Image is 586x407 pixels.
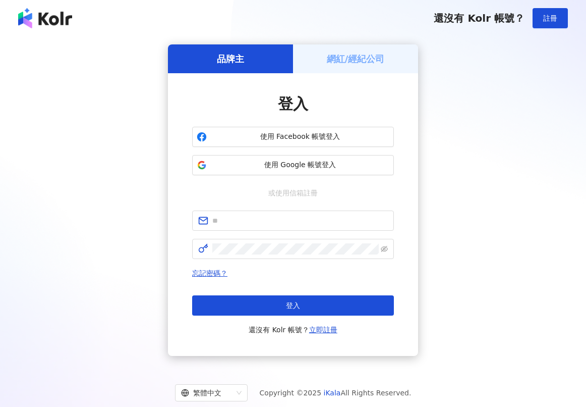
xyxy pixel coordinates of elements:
[260,387,412,399] span: Copyright © 2025 All Rights Reserved.
[327,53,385,65] h5: 網紅/經紀公司
[324,389,341,397] a: iKala
[434,12,524,24] span: 還沒有 Kolr 帳號？
[211,160,389,170] span: 使用 Google 帳號登入
[192,295,394,316] button: 登入
[217,53,244,65] h5: 品牌主
[192,127,394,147] button: 使用 Facebook 帳號登入
[381,245,388,252] span: eye-invisible
[181,385,232,401] div: 繁體中文
[18,8,72,28] img: logo
[309,326,337,334] a: 立即註冊
[192,269,227,277] a: 忘記密碼？
[286,301,300,310] span: 登入
[249,324,337,336] span: 還沒有 Kolr 帳號？
[543,14,557,22] span: 註冊
[261,187,325,198] span: 或使用信箱註冊
[192,155,394,175] button: 使用 Google 帳號登入
[211,132,389,142] span: 使用 Facebook 帳號登入
[278,95,308,113] span: 登入
[533,8,568,28] button: 註冊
